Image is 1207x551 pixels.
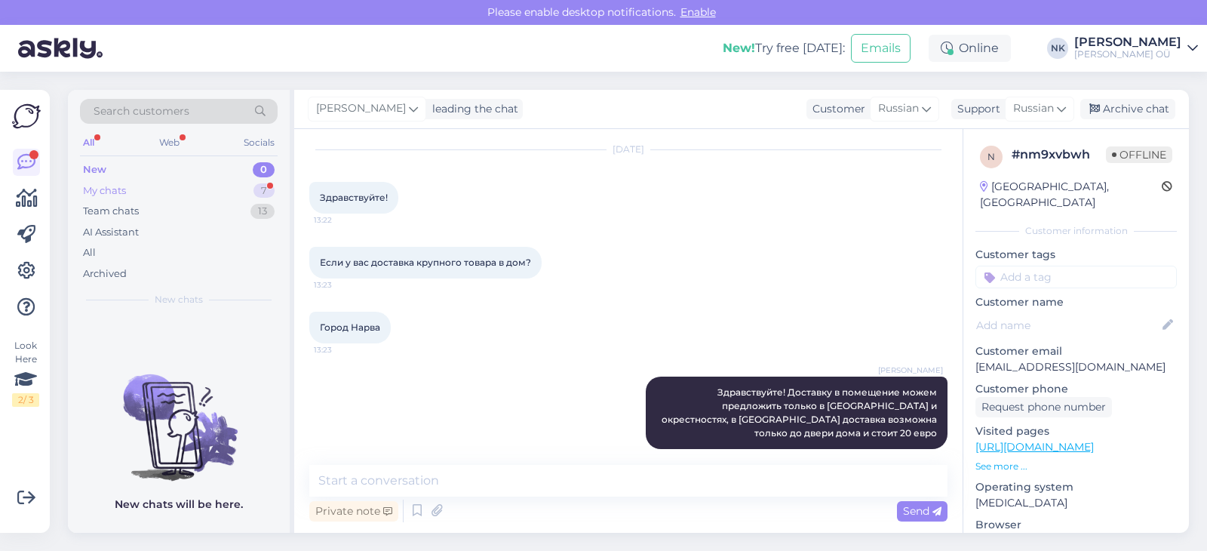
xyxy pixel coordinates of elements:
button: Emails [851,34,911,63]
div: Support [951,101,1000,117]
p: Visited pages [975,423,1177,439]
span: Russian [1013,100,1054,117]
span: Здравствуйте! [320,192,388,203]
div: 0 [253,162,275,177]
a: [URL][DOMAIN_NAME] [975,440,1094,454]
span: 13:23 [314,344,370,356]
p: Customer tags [975,247,1177,263]
img: No chats [68,347,290,483]
span: Send [903,504,941,518]
div: All [80,133,97,152]
p: Customer email [975,343,1177,359]
div: All [83,245,96,260]
p: New chats will be here. [115,497,243,513]
div: [GEOGRAPHIC_DATA], [GEOGRAPHIC_DATA] [980,179,1162,211]
span: 13:22 [314,214,370,226]
div: Private note [309,501,398,522]
div: # nm9xvbwh [1012,146,1106,164]
div: Try free [DATE]: [723,39,845,57]
div: Customer [806,101,865,117]
div: Archive chat [1080,99,1175,119]
span: Search customers [94,103,189,119]
p: [EMAIL_ADDRESS][DOMAIN_NAME] [975,359,1177,375]
div: 7 [253,183,275,199]
p: Operating system [975,479,1177,495]
div: 13 [250,204,275,219]
span: [PERSON_NAME] [316,100,406,117]
b: New! [723,41,755,55]
a: [PERSON_NAME][PERSON_NAME] OÜ [1074,36,1198,60]
img: Askly Logo [12,102,41,131]
p: Customer name [975,294,1177,310]
span: Russian [878,100,919,117]
div: New [83,162,106,177]
p: See more ... [975,460,1177,473]
span: n [987,151,995,162]
div: AI Assistant [83,225,139,240]
div: [DATE] [309,143,947,156]
div: Web [156,133,183,152]
span: Offline [1106,146,1172,163]
span: 13:27 [886,450,943,461]
div: [PERSON_NAME] OÜ [1074,48,1181,60]
p: Customer phone [975,381,1177,397]
div: My chats [83,183,126,199]
div: [PERSON_NAME] [1074,36,1181,48]
span: Здравствуйте! Доставку в помещение можем предложить только в [GEOGRAPHIC_DATA] и окрестностях, в ... [662,386,939,439]
div: Look Here [12,339,39,407]
div: leading the chat [426,101,518,117]
span: [PERSON_NAME] [878,365,943,376]
div: NK [1047,38,1068,59]
span: Enable [676,5,720,19]
div: Online [929,35,1011,62]
div: Socials [241,133,278,152]
div: Team chats [83,204,139,219]
span: New chats [155,293,203,306]
input: Add name [976,317,1159,334]
div: Customer information [975,224,1177,238]
div: Request phone number [975,397,1112,417]
input: Add a tag [975,266,1177,288]
span: Город Нарва [320,322,380,333]
div: 2 / 3 [12,393,39,407]
p: Browser [975,517,1177,533]
div: Archived [83,266,127,282]
p: [MEDICAL_DATA] [975,495,1177,511]
span: 13:23 [314,279,370,291]
span: Если у вас доставка крупного товара в дом? [320,257,531,268]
